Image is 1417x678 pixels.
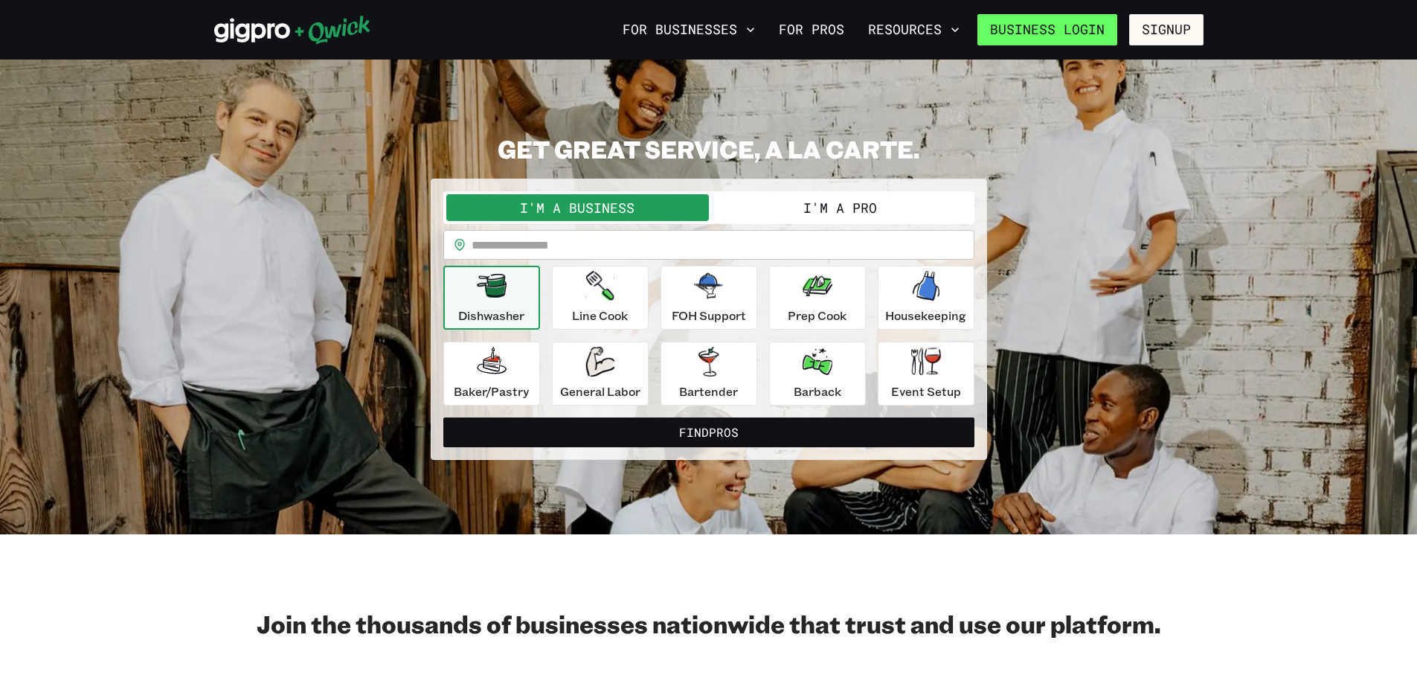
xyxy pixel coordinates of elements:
[773,17,850,42] a: For Pros
[552,342,649,406] button: General Labor
[572,307,628,324] p: Line Cook
[891,383,961,400] p: Event Setup
[672,307,746,324] p: FOH Support
[431,134,987,164] h2: GET GREAT SERVICE, A LA CARTE.
[878,266,974,330] button: Housekeeping
[458,307,524,324] p: Dishwasher
[661,266,757,330] button: FOH Support
[977,14,1117,45] a: Business Login
[862,17,965,42] button: Resources
[214,609,1204,639] h2: Join the thousands of businesses nationwide that trust and use our platform.
[560,383,640,400] p: General Labor
[552,266,649,330] button: Line Cook
[1129,14,1204,45] button: Signup
[709,194,971,221] button: I'm a Pro
[878,342,974,406] button: Event Setup
[679,383,738,400] p: Bartender
[443,266,540,330] button: Dishwasher
[446,194,709,221] button: I'm a Business
[617,17,761,42] button: For Businesses
[454,383,529,400] p: Baker/Pastry
[885,307,966,324] p: Housekeeping
[443,342,540,406] button: Baker/Pastry
[443,418,974,447] button: FindPros
[794,383,841,400] p: Barback
[769,342,866,406] button: Barback
[788,307,846,324] p: Prep Cook
[769,266,866,330] button: Prep Cook
[661,342,757,406] button: Bartender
